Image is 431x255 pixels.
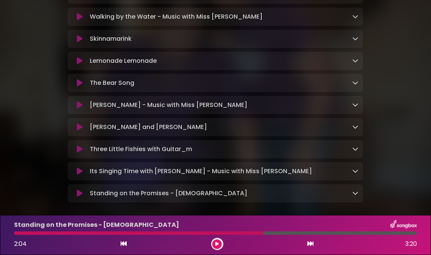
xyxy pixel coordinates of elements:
p: [PERSON_NAME] - Music with Miss [PERSON_NAME] [90,100,247,110]
p: The Bear Song [90,78,134,88]
img: songbox-logo-white.png [390,220,417,230]
p: [PERSON_NAME] and [PERSON_NAME] [90,123,207,132]
p: Its Singing Time with [PERSON_NAME] - Music with Miss [PERSON_NAME] [90,167,312,176]
p: Three Little Fishies with Guitar_m [90,145,192,154]
p: Standing on the Promises - [DEMOGRAPHIC_DATA] [90,189,247,198]
p: Skinnamarink [90,34,132,43]
p: Walking by the Water - Music with Miss [PERSON_NAME] [90,12,262,21]
p: Lemonade Lemonade [90,56,157,65]
p: Standing on the Promises - [DEMOGRAPHIC_DATA] [14,220,179,229]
